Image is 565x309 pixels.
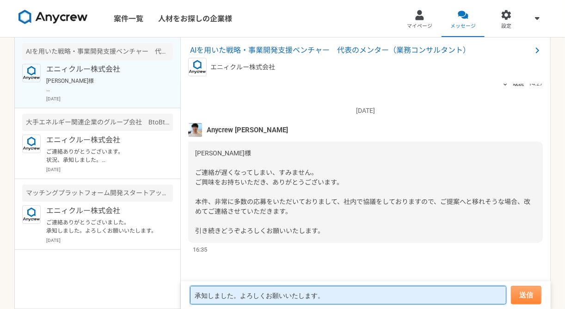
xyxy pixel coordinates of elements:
[46,205,160,216] p: エニィクルー株式会社
[501,23,511,30] span: 設定
[46,218,160,235] p: ご連絡ありがとうございました。 承知しました。よろしくお願いいたします。
[188,123,202,137] img: %E3%83%95%E3%82%9A%E3%83%AD%E3%83%95%E3%82%A3%E3%83%BC%E3%83%AB%E7%94%BB%E5%83%8F%E3%81%AE%E3%82%...
[46,135,160,146] p: エニィクルー株式会社
[18,10,88,25] img: 8DqYSo04kwAAAAASUVORK5CYII=
[22,135,41,153] img: logo_text_blue_01.png
[46,166,173,173] p: [DATE]
[46,64,160,75] p: エニィクルー株式会社
[188,58,207,76] img: logo_text_blue_01.png
[195,149,530,235] span: [PERSON_NAME]様 ご連絡が遅くなってしまい、すみません。 ご興味をお持ちいただき、ありがとうございます。 本件、非常に多数の応募をいただいておりまして、社内で協議をしておりますので、...
[22,205,41,224] img: logo_text_blue_01.png
[190,286,506,304] textarea: 承知しました。よろしくお願いいたします。
[22,114,173,131] div: 大手エネルギー関連企業のグループ会社 BtoBtoC事業の事業開発・推進サポート
[210,62,275,72] p: エニィクルー株式会社
[450,23,476,30] span: メッセージ
[22,185,173,202] div: マッチングプラットフォーム開発スタートアップ 人材・BPO領域の新規事業開発
[46,148,160,164] p: ご連絡ありがとうございます。 状況、承知しました。 本件に限らず、またお役に立てそうな案件ありましたら ぜひご紹介よろしくお願いします！
[407,23,432,30] span: マイページ
[193,245,207,254] span: 16:35
[22,64,41,82] img: logo_text_blue_01.png
[46,95,173,102] p: [DATE]
[190,45,532,56] span: AIを用いた戦略・事業開発支援ベンチャー 代表のメンター（業務コンサルタント）
[207,125,288,135] span: Anycrew [PERSON_NAME]
[46,237,173,244] p: [DATE]
[46,77,160,93] p: [PERSON_NAME]様 ご連絡が遅くなってしまい、すみません。 ご興味をお持ちいただき、ありがとうございます。 本件、非常に多数の応募をいただいておりまして、社内で協議をしておりますので、...
[22,43,173,60] div: AIを用いた戦略・事業開発支援ベンチャー 代表のメンター（業務コンサルタント）
[511,286,541,304] button: 送信
[188,106,543,116] p: [DATE]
